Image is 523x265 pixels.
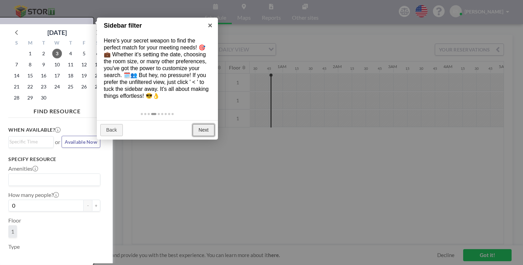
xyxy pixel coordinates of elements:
[97,30,218,106] div: Here's your secret weapon to find the perfect match for your meeting needs! 🎯💼 Whether it's setti...
[92,200,100,211] button: +
[202,18,218,33] a: ×
[193,124,214,136] a: Next
[100,124,123,136] a: Back
[104,21,200,30] h1: Sidebar filter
